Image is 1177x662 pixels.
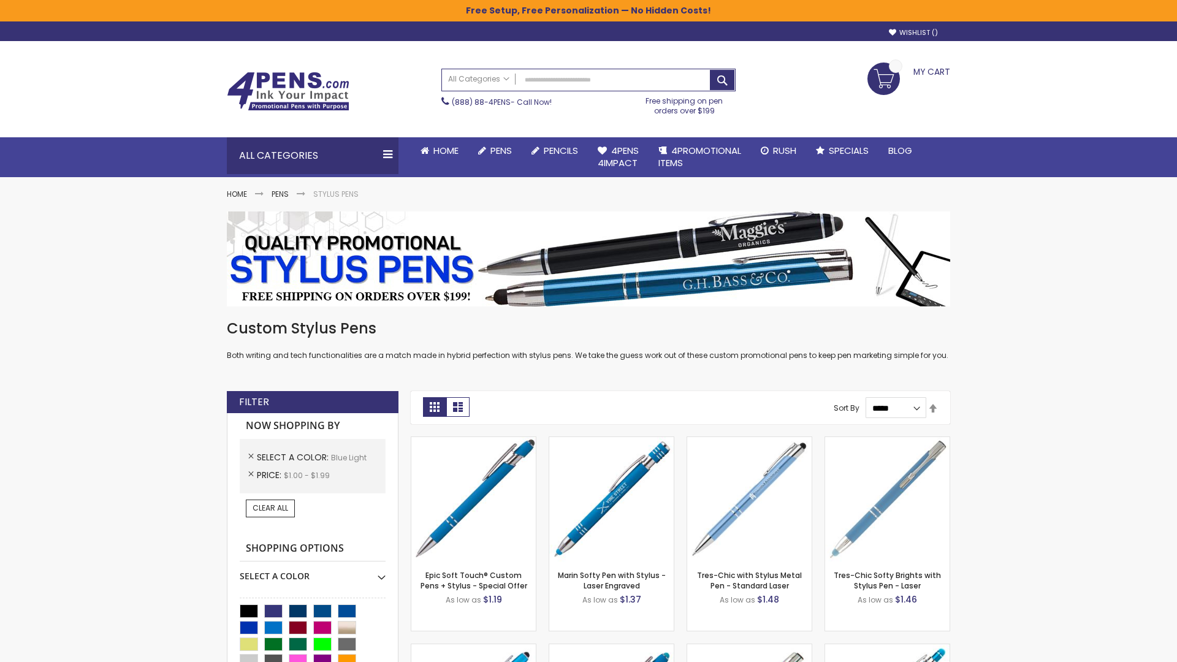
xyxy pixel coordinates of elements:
a: Pencils [522,137,588,164]
span: Rush [773,144,796,157]
a: 4P-MS8B-Blue - Light [411,436,536,447]
a: Tres-Chic Softy Brights with Stylus Pen - Laser [834,570,941,590]
a: Marin Softy Pen with Stylus - Laser Engraved [558,570,666,590]
span: $1.46 [895,593,917,606]
a: Tres-Chic Softy Brights with Stylus Pen - Laser-Blue - Light [825,436,950,447]
a: Phoenix Softy Brights with Stylus Pen - Laser-Blue - Light [825,644,950,654]
a: Wishlist [889,28,938,37]
span: As low as [582,595,618,605]
a: Pens [468,137,522,164]
span: $1.19 [483,593,502,606]
a: Tres-Chic with Stylus Metal Pen - Standard Laser [697,570,802,590]
a: (888) 88-4PENS [452,97,511,107]
a: Tres-Chic Touch Pen - Standard Laser-Blue - Light [687,644,812,654]
span: $1.37 [620,593,641,606]
span: Home [433,144,459,157]
strong: Grid [423,397,446,417]
a: Tres-Chic with Stylus Metal Pen - Standard Laser-Blue - Light [687,436,812,447]
a: Ellipse Stylus Pen - Standard Laser-Blue - Light [411,644,536,654]
a: Epic Soft Touch® Custom Pens + Stylus - Special Offer [421,570,527,590]
span: Select A Color [257,451,331,463]
span: - Call Now! [452,97,552,107]
span: As low as [720,595,755,605]
a: Pens [272,189,289,199]
span: Clear All [253,503,288,513]
a: 4PROMOTIONALITEMS [649,137,751,177]
span: 4PROMOTIONAL ITEMS [658,144,741,169]
a: Clear All [246,500,295,517]
strong: Now Shopping by [240,413,386,439]
img: Tres-Chic with Stylus Metal Pen - Standard Laser-Blue - Light [687,437,812,561]
a: All Categories [442,69,516,89]
span: Specials [829,144,869,157]
span: As low as [446,595,481,605]
a: Home [411,137,468,164]
div: All Categories [227,137,398,174]
strong: Shopping Options [240,536,386,562]
label: Sort By [834,403,859,413]
img: Tres-Chic Softy Brights with Stylus Pen - Laser-Blue - Light [825,437,950,561]
strong: Stylus Pens [313,189,359,199]
h1: Custom Stylus Pens [227,319,950,338]
a: Marin Softy Pen with Stylus - Laser Engraved-Blue - Light [549,436,674,447]
span: 4Pens 4impact [598,144,639,169]
img: 4P-MS8B-Blue - Light [411,437,536,561]
a: Blog [878,137,922,164]
span: Pens [490,144,512,157]
div: Free shipping on pen orders over $199 [633,91,736,116]
img: Marin Softy Pen with Stylus - Laser Engraved-Blue - Light [549,437,674,561]
span: Blog [888,144,912,157]
a: Home [227,189,247,199]
div: Both writing and tech functionalities are a match made in hybrid perfection with stylus pens. We ... [227,319,950,361]
span: Blue Light [331,452,367,463]
img: 4Pens Custom Pens and Promotional Products [227,72,349,111]
span: Pencils [544,144,578,157]
a: 4Pens4impact [588,137,649,177]
a: Rush [751,137,806,164]
span: All Categories [448,74,509,84]
strong: Filter [239,395,269,409]
img: Stylus Pens [227,211,950,306]
a: Ellipse Softy Brights with Stylus Pen - Laser-Blue - Light [549,644,674,654]
span: Price [257,469,284,481]
span: As low as [858,595,893,605]
span: $1.00 - $1.99 [284,470,330,481]
a: Specials [806,137,878,164]
div: Select A Color [240,561,386,582]
span: $1.48 [757,593,779,606]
